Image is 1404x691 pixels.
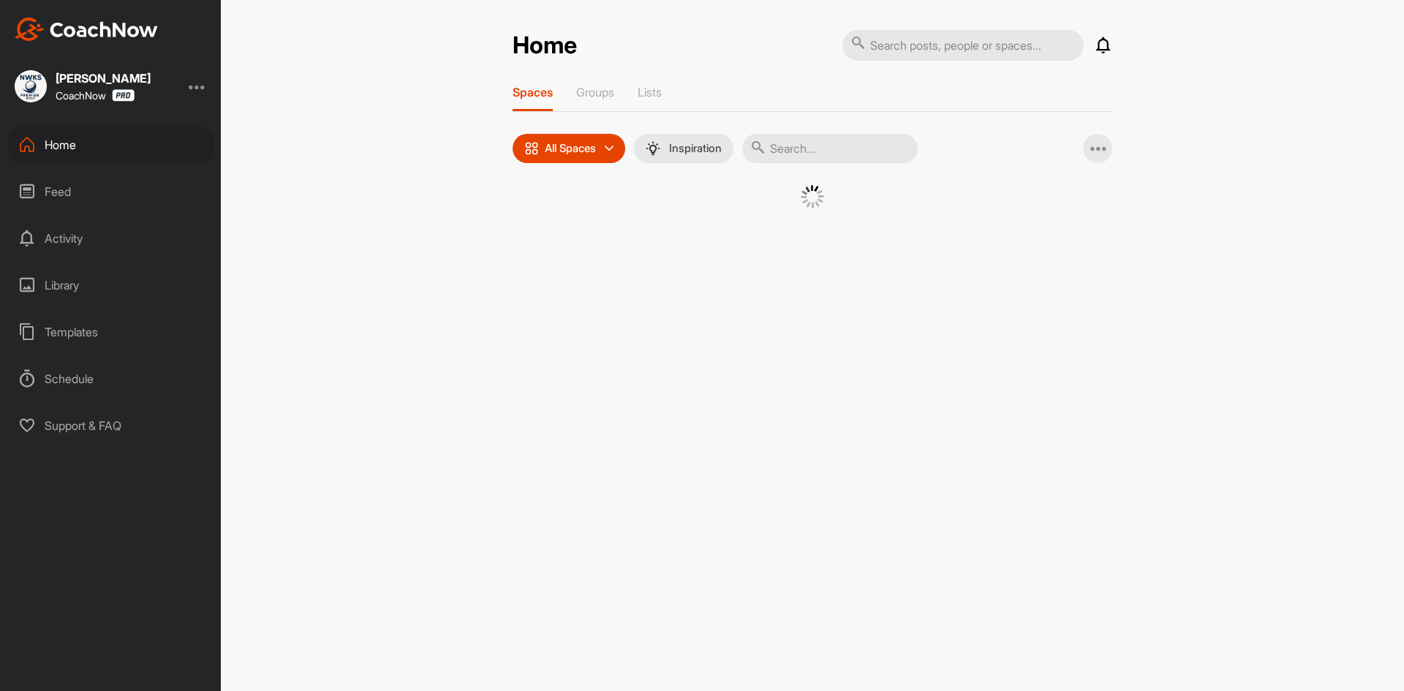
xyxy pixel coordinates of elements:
[545,143,596,154] p: All Spaces
[646,141,660,156] img: menuIcon
[8,127,214,163] div: Home
[513,85,553,99] p: Spaces
[842,30,1084,61] input: Search posts, people or spaces...
[15,70,47,102] img: square_1cfb335446ce0aaeb84e52c474e3dae7.jpg
[524,141,539,156] img: icon
[8,407,214,444] div: Support & FAQ
[56,89,135,102] div: CoachNow
[513,31,577,60] h2: Home
[15,18,158,41] img: CoachNow
[8,173,214,210] div: Feed
[801,185,824,208] img: G6gVgL6ErOh57ABN0eRmCEwV0I4iEi4d8EwaPGI0tHgoAbU4EAHFLEQAh+QQFCgALACwIAA4AGAASAAAEbHDJSesaOCdk+8xg...
[669,143,722,154] p: Inspiration
[8,267,214,303] div: Library
[8,360,214,397] div: Schedule
[8,220,214,257] div: Activity
[576,85,614,99] p: Groups
[742,134,918,163] input: Search...
[112,89,135,102] img: CoachNow Pro
[56,72,151,84] div: [PERSON_NAME]
[8,314,214,350] div: Templates
[638,85,662,99] p: Lists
